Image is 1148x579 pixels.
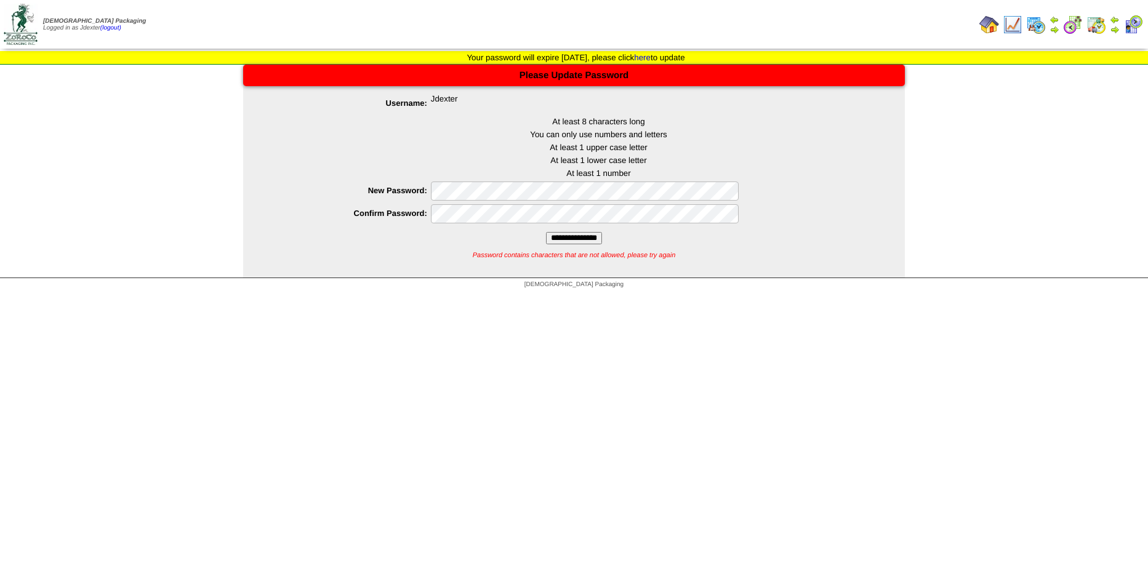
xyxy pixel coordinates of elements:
img: line_graph.gif [1003,15,1022,34]
img: calendarprod.gif [1026,15,1046,34]
li: At least 8 characters long [292,117,905,126]
img: arrowright.gif [1110,25,1120,34]
a: (logout) [100,25,121,31]
img: home.gif [979,15,999,34]
img: calendarinout.gif [1086,15,1106,34]
img: zoroco-logo-small.webp [4,4,38,45]
li: You can only use numbers and letters [292,130,905,139]
li: At least 1 lower case letter [292,156,905,165]
li: At least 1 number [292,169,905,178]
label: Confirm Password: [268,209,431,218]
label: New Password: [268,186,431,195]
div: Jdexter [268,94,905,113]
span: [DEMOGRAPHIC_DATA] Packaging [43,18,146,25]
div: Please Update Password [243,65,905,86]
img: arrowleft.gif [1110,15,1120,25]
div: Password contains characters that are not allowed, please try again [243,244,905,259]
img: arrowleft.gif [1050,15,1059,25]
img: calendarcustomer.gif [1123,15,1143,34]
span: Logged in as Jdexter [43,18,146,31]
a: here [634,53,651,62]
img: arrowright.gif [1050,25,1059,34]
li: At least 1 upper case letter [292,143,905,152]
img: calendarblend.gif [1063,15,1083,34]
span: [DEMOGRAPHIC_DATA] Packaging [524,281,624,288]
label: Username: [268,98,431,108]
